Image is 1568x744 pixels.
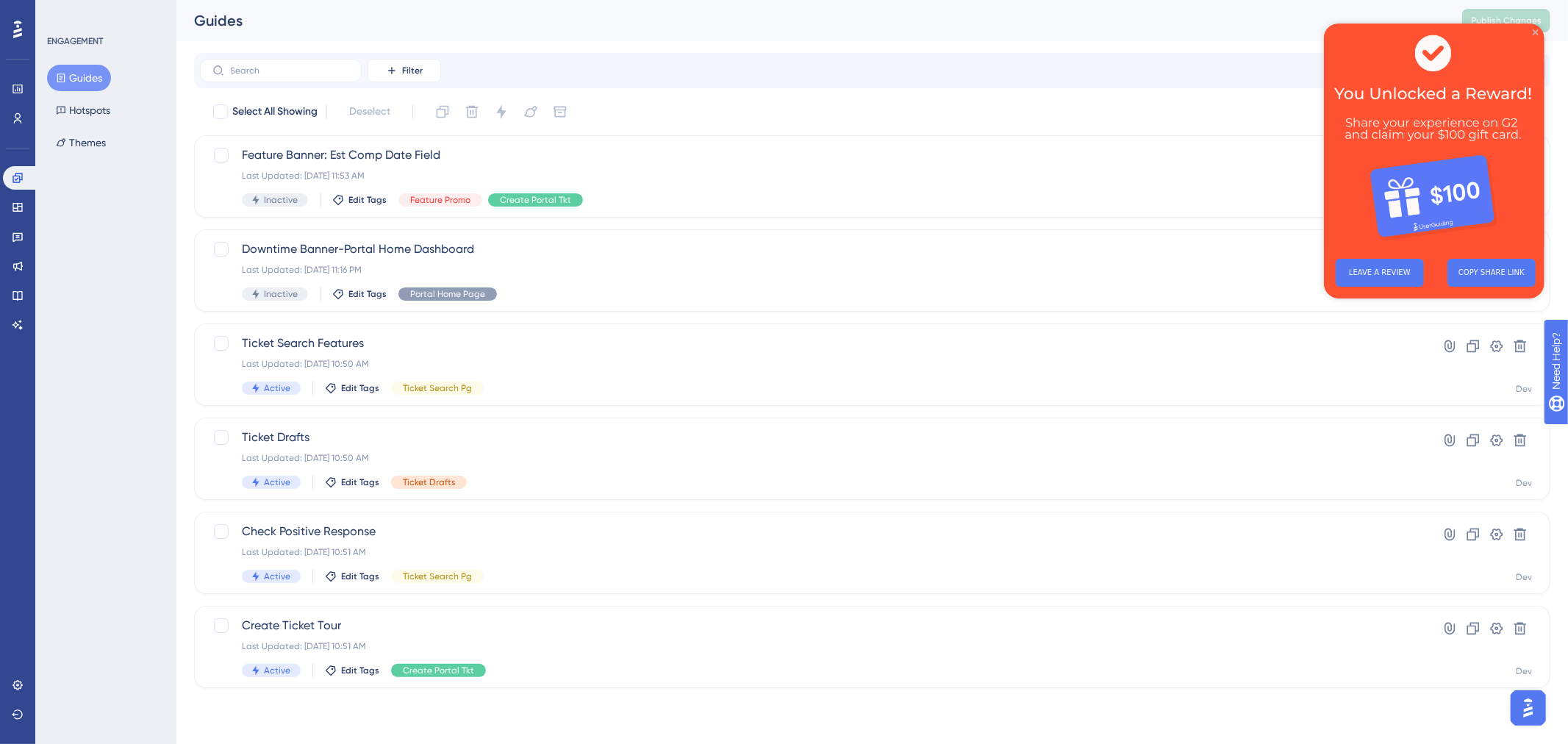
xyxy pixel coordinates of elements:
span: Ticket Search Pg [403,382,472,394]
div: Last Updated: [DATE] 10:50 AM [242,358,1385,370]
button: Filter [368,59,441,82]
span: Edit Tags [348,194,387,206]
span: Create Portal Tkt [500,194,571,206]
span: Edit Tags [341,382,379,394]
span: Edit Tags [341,665,379,676]
span: Downtime Banner-Portal Home Dashboard [242,240,1385,258]
iframe: UserGuiding AI Assistant Launcher [1506,686,1550,730]
span: Ticket Drafts [403,476,455,488]
input: Search [230,65,349,76]
button: Edit Tags [332,288,387,300]
div: ENGAGEMENT [47,35,103,47]
div: Last Updated: [DATE] 10:50 AM [242,452,1385,464]
span: Inactive [264,194,298,206]
span: Edit Tags [348,288,387,300]
div: Last Updated: [DATE] 10:51 AM [242,546,1385,558]
span: Edit Tags [341,570,379,582]
div: Guides [194,10,1425,31]
div: Dev [1516,665,1532,677]
button: Edit Tags [325,665,379,676]
span: Edit Tags [341,476,379,488]
span: Create Ticket Tour [242,617,1385,634]
div: Dev [1516,571,1532,583]
div: Last Updated: [DATE] 10:51 AM [242,640,1385,652]
div: Dev [1516,383,1532,395]
span: Deselect [349,103,390,121]
span: Need Help? [35,4,92,21]
span: Active [264,476,290,488]
span: Publish Changes [1471,15,1542,26]
span: Create Portal Tkt [403,665,474,676]
button: Themes [47,129,115,156]
button: COPY SHARE LINK [123,235,212,263]
button: Publish Changes [1462,9,1550,32]
button: Edit Tags [325,570,379,582]
span: Filter [402,65,423,76]
span: Feature Banner: Est Comp Date Field [242,146,1385,164]
span: Ticket Search Pg [403,570,472,582]
span: Portal Home Page [410,288,485,300]
span: Ticket Drafts [242,429,1385,446]
button: Hotspots [47,97,119,124]
button: Edit Tags [332,194,387,206]
span: Active [264,570,290,582]
span: Ticket Search Features [242,335,1385,352]
span: Feature Promo [410,194,470,206]
div: Last Updated: [DATE] 11:16 PM [242,264,1385,276]
button: Deselect [336,99,404,125]
span: Active [264,382,290,394]
div: Last Updated: [DATE] 11:53 AM [242,170,1385,182]
button: Edit Tags [325,476,379,488]
div: Dev [1516,477,1532,489]
span: Check Positive Response [242,523,1385,540]
button: LEAVE A REVIEW [12,235,100,263]
span: Active [264,665,290,676]
button: Edit Tags [325,382,379,394]
button: Guides [47,65,111,91]
div: Close Preview [209,6,215,12]
span: Inactive [264,288,298,300]
span: Select All Showing [232,103,318,121]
